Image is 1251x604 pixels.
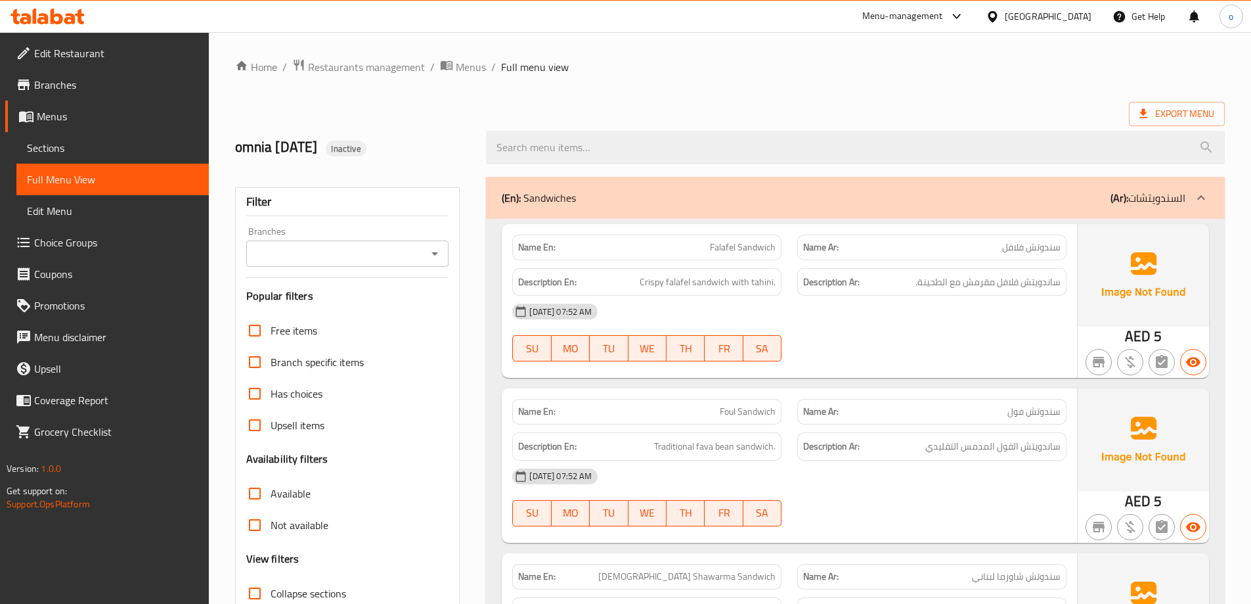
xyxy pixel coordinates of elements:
[749,503,776,523] span: SA
[271,586,346,601] span: Collapse sections
[705,335,743,361] button: FR
[5,101,209,132] a: Menus
[1117,349,1143,375] button: Purchased item
[282,59,287,75] li: /
[235,59,277,75] a: Home
[34,77,198,93] span: Branches
[1149,514,1175,540] button: Not has choices
[710,241,776,254] span: Falafel Sandwich
[1002,241,1061,254] span: سندوتش فلافل
[430,59,435,75] li: /
[512,335,551,361] button: SU
[1007,405,1061,419] span: سندوتش فول
[34,235,198,250] span: Choice Groups
[292,58,425,76] a: Restaurants management
[803,438,860,455] strong: Description Ar:
[7,482,67,499] span: Get support on:
[552,335,590,361] button: MO
[1129,102,1225,126] span: Export Menu
[1110,188,1128,208] b: (Ar):
[595,503,623,523] span: TU
[501,59,569,75] span: Full menu view
[440,58,486,76] a: Menus
[5,37,209,69] a: Edit Restaurant
[557,339,584,358] span: MO
[1154,488,1162,514] span: 5
[1086,349,1112,375] button: Not branch specific item
[749,339,776,358] span: SA
[518,438,577,455] strong: Description En:
[518,503,546,523] span: SU
[672,339,699,358] span: TH
[34,361,198,377] span: Upsell
[654,438,776,455] span: Traditional fava bean sandwich.
[16,132,209,164] a: Sections
[5,353,209,384] a: Upsell
[5,290,209,321] a: Promotions
[34,45,198,61] span: Edit Restaurant
[16,164,209,195] a: Full Menu View
[491,59,496,75] li: /
[246,551,299,567] h3: View filters
[5,416,209,448] a: Grocery Checklist
[634,339,661,358] span: WE
[1005,9,1091,24] div: [GEOGRAPHIC_DATA]
[667,335,705,361] button: TH
[667,500,705,526] button: TH
[925,438,1061,455] span: ساندويتش الفول المدمس التقليدي
[628,335,667,361] button: WE
[552,500,590,526] button: MO
[512,500,551,526] button: SU
[1117,514,1143,540] button: Purchased item
[502,190,576,206] p: Sandwiches
[34,329,198,345] span: Menu disclaimer
[710,503,737,523] span: FR
[743,500,781,526] button: SA
[5,384,209,416] a: Coverage Report
[1125,323,1151,349] span: AED
[246,188,449,216] div: Filter
[271,354,364,370] span: Branch specific items
[720,405,776,419] span: Foul Sandwich
[524,470,597,482] span: [DATE] 07:52 AM
[41,460,61,477] span: 1.0.0
[518,570,556,584] strong: Name En:
[5,227,209,258] a: Choice Groups
[5,258,209,290] a: Coupons
[518,241,556,254] strong: Name En:
[246,452,328,467] h3: Availability filters
[628,500,667,526] button: WE
[5,321,209,353] a: Menu disclaimer
[34,298,198,314] span: Promotions
[1110,190,1185,206] p: السندويتشات
[710,339,737,358] span: FR
[595,339,623,358] span: TU
[803,405,839,419] strong: Name Ar:
[308,59,425,75] span: Restaurants management
[271,323,317,338] span: Free items
[634,503,661,523] span: WE
[271,486,311,501] span: Available
[915,274,1061,290] span: ساندويتش فلافل مقرمش مع الطحينة.
[235,58,1225,76] nav: breadcrumb
[271,517,328,533] span: Not available
[518,274,577,290] strong: Description En:
[1078,224,1209,327] img: Ae5nvW7+0k+MAAAAAElFTkSuQmCC
[1078,388,1209,491] img: Ae5nvW7+0k+MAAAAAElFTkSuQmCC
[34,392,198,408] span: Coverage Report
[7,496,90,513] a: Support.OpsPlatform
[1154,323,1162,349] span: 5
[1229,9,1233,24] span: o
[1125,488,1151,514] span: AED
[34,424,198,440] span: Grocery Checklist
[1180,514,1206,540] button: Available
[803,274,860,290] strong: Description Ar:
[16,195,209,227] a: Edit Menu
[426,244,444,263] button: Open
[27,203,198,219] span: Edit Menu
[27,140,198,156] span: Sections
[518,405,556,419] strong: Name En:
[34,266,198,282] span: Coupons
[862,9,943,24] div: Menu-management
[246,289,449,304] h3: Popular filters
